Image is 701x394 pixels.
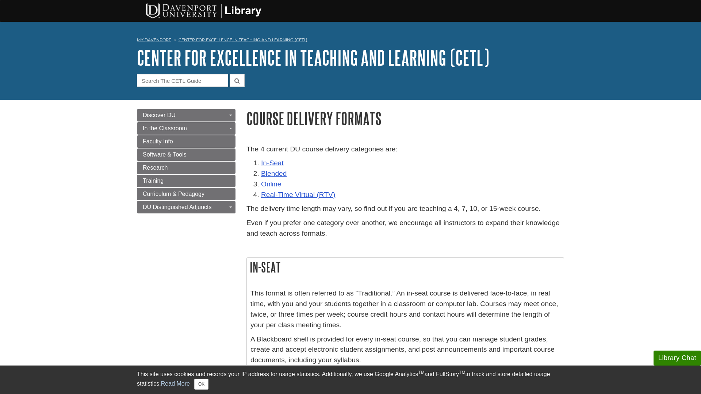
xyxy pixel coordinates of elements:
[261,180,281,188] a: Online
[143,125,187,131] span: In the Classroom
[137,122,235,135] a: In the Classroom
[137,109,235,213] div: Guide Page Menu
[137,162,235,174] a: Research
[137,188,235,200] a: Curriculum & Pedagogy
[137,175,235,187] a: Training
[247,258,564,277] h2: In-Seat
[143,191,204,197] span: Curriculum & Pedagogy
[137,37,171,43] a: My Davenport
[246,218,564,239] p: Even if you prefer one category over another, we encourage all instructors to expand their knowle...
[194,379,208,390] button: Close
[261,191,335,198] a: Real-Time Virtual (RTV)
[143,112,176,118] span: Discover DU
[246,204,564,214] p: The delivery time length may vary, so find out if you are teaching a 4, 7, 10, or 15-week course.
[137,201,235,213] a: DU Distinguished Adjuncts
[137,135,235,148] a: Faculty Info
[459,370,465,375] sup: TM
[261,159,284,167] a: In-Seat
[137,109,235,121] a: Discover DU
[418,370,424,375] sup: TM
[261,170,287,177] a: Blended
[137,370,564,390] div: This site uses cookies and records your IP address for usage statistics. Additionally, we use Goo...
[179,37,307,42] a: Center for Excellence in Teaching and Learning (CETL)
[143,151,187,158] span: Software & Tools
[246,144,564,155] p: The 4 current DU course delivery categories are:
[161,381,190,387] a: Read More
[137,148,235,161] a: Software & Tools
[137,35,564,47] nav: breadcrumb
[143,204,212,210] span: DU Distinguished Adjuncts
[143,165,168,171] span: Research
[143,178,164,184] span: Training
[143,138,173,144] span: Faculty Info
[246,109,564,128] h1: Course Delivery Formats
[133,2,272,19] img: DU Libraries
[137,46,489,69] a: Center for Excellence in Teaching and Learning (CETL)
[137,74,228,87] input: Search The CETL Guide
[250,334,560,366] p: A Blackboard shell is provided for every in-seat course, so that you can manage student grades, c...
[250,288,560,330] p: This format is often referred to as “Traditional.” An in-seat course is delivered face-to-face, i...
[654,351,701,366] button: Library Chat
